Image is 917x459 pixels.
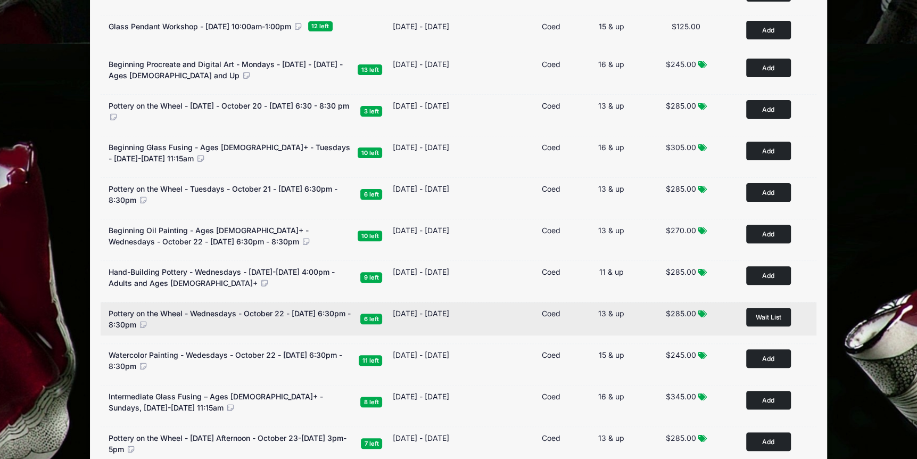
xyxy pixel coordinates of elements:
[746,225,791,243] button: Add
[109,60,343,80] span: Beginning Procreate and Digital Art - Mondays - [DATE] - [DATE] - Ages [DEMOGRAPHIC_DATA] and Up
[542,267,560,276] span: Coed
[359,355,382,365] span: 11 left
[393,21,449,32] div: [DATE] - [DATE]
[360,189,382,199] span: 6 left
[393,183,449,194] div: [DATE] - [DATE]
[598,22,624,31] span: 15 & up
[393,308,449,319] div: [DATE] - [DATE]
[666,184,696,193] span: $285.00
[358,64,382,75] span: 13 left
[666,101,696,110] span: $285.00
[542,22,560,31] span: Coed
[542,60,560,69] span: Coed
[393,100,449,111] div: [DATE] - [DATE]
[109,309,351,329] span: Pottery on the Wheel - Wednesdays - October 22 - [DATE] 6:30pm - 8:30pm
[393,266,449,277] div: [DATE] - [DATE]
[542,184,560,193] span: Coed
[109,226,309,246] span: Beginning Oil Painting - Ages [DEMOGRAPHIC_DATA]+ - Wednesdays - October 22 - [DATE] 6:30pm - 8:30pm
[746,142,791,160] button: Add
[672,22,700,31] span: $125.00
[360,106,382,116] span: 3 left
[358,231,382,241] span: 10 left
[666,267,696,276] span: $285.00
[666,60,696,69] span: $245.00
[109,433,346,454] span: Pottery on the Wheel - [DATE] Afternoon - October 23-[DATE] 3pm-5pm
[666,350,696,359] span: $245.00
[598,143,624,152] span: 16 & up
[598,309,624,318] span: 13 & up
[756,313,781,321] span: Wait List
[542,101,560,110] span: Coed
[746,183,791,202] button: Add
[109,22,291,31] span: Glass Pendant Workshop - [DATE] 10:00am-1:00pm
[598,60,624,69] span: 16 & up
[598,226,624,235] span: 13 & up
[746,21,791,39] button: Add
[542,392,560,401] span: Coed
[746,391,791,409] button: Add
[598,350,624,359] span: 15 & up
[542,309,560,318] span: Coed
[542,143,560,152] span: Coed
[393,349,449,360] div: [DATE] - [DATE]
[542,350,560,359] span: Coed
[109,143,350,163] span: Beginning Glass Fusing - Ages [DEMOGRAPHIC_DATA]+ - Tuesdays - [DATE]-[DATE] 11:15am
[746,349,791,368] button: Add
[598,433,624,442] span: 13 & up
[109,350,342,371] span: Watercolor Painting - Wedesdays - October 22 - [DATE] 6:30pm - 8:30pm
[746,432,791,451] button: Add
[358,147,382,158] span: 10 left
[393,391,449,402] div: [DATE] - [DATE]
[109,184,337,204] span: Pottery on the Wheel - Tuesdays - October 21 - [DATE] 6:30pm - 8:30pm
[109,101,349,110] span: Pottery on the Wheel - [DATE] - October 20 - [DATE] 6:30 - 8:30 pm
[746,100,791,119] button: Add
[542,433,560,442] span: Coed
[393,142,449,153] div: [DATE] - [DATE]
[598,101,624,110] span: 13 & up
[666,226,696,235] span: $270.00
[360,272,382,282] span: 9 left
[599,267,623,276] span: 11 & up
[542,226,560,235] span: Coed
[109,392,323,412] span: Intermediate Glass Fusing – Ages [DEMOGRAPHIC_DATA]+ - Sundays, [DATE]-[DATE] 11:15am
[666,143,696,152] span: $305.00
[746,308,791,326] button: Wait List
[361,438,382,448] span: 7 left
[666,392,696,401] span: $345.00
[308,21,333,31] span: 12 left
[666,309,696,318] span: $285.00
[598,184,624,193] span: 13 & up
[393,432,449,444] div: [DATE] - [DATE]
[393,59,449,70] div: [DATE] - [DATE]
[598,392,624,401] span: 16 & up
[109,267,335,288] span: Hand-Building Pottery - Wednesdays - [DATE]-[DATE] 4:00pm - Adults and Ages [DEMOGRAPHIC_DATA]+
[746,266,791,285] button: Add
[360,314,382,324] span: 6 left
[393,225,449,236] div: [DATE] - [DATE]
[746,59,791,77] button: Add
[360,397,382,407] span: 8 left
[666,433,696,442] span: $285.00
